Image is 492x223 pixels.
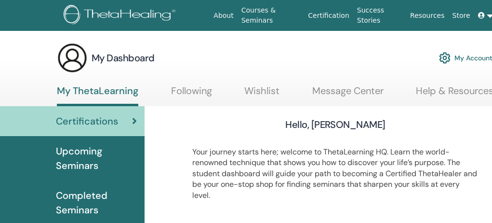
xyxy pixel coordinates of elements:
[210,7,237,25] a: About
[312,85,384,104] a: Message Center
[439,50,451,66] img: cog.svg
[57,85,138,106] a: My ThetaLearning
[449,7,474,25] a: Store
[57,42,88,73] img: generic-user-icon.jpg
[285,118,385,131] h3: Hello, [PERSON_NAME]
[171,85,212,104] a: Following
[92,51,155,65] h3: My Dashboard
[64,5,179,27] img: logo.png
[56,144,137,173] span: Upcoming Seminars
[353,1,406,29] a: Success Stories
[56,188,137,217] span: Completed Seminars
[406,7,449,25] a: Resources
[56,114,118,128] span: Certifications
[304,7,353,25] a: Certification
[192,147,479,201] p: Your journey starts here; welcome to ThetaLearning HQ. Learn the world-renowned technique that sh...
[244,85,279,104] a: Wishlist
[238,1,305,29] a: Courses & Seminars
